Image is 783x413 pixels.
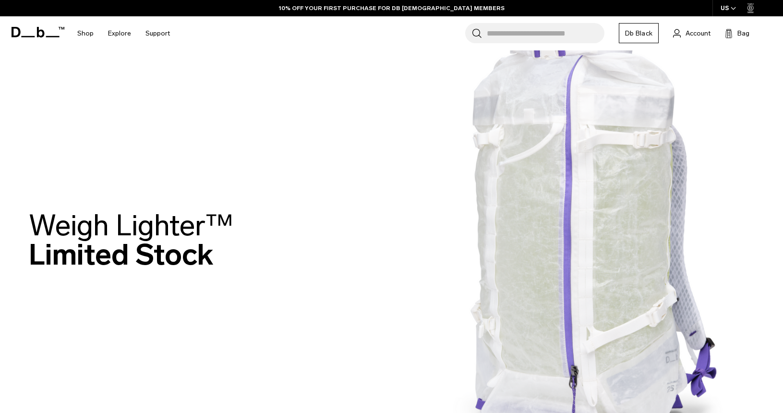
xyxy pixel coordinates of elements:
[673,27,711,39] a: Account
[686,28,711,38] span: Account
[77,16,94,50] a: Shop
[145,16,170,50] a: Support
[108,16,131,50] a: Explore
[29,208,233,243] span: Weigh Lighter™
[70,16,177,50] nav: Main Navigation
[279,4,505,12] a: 10% OFF YOUR FIRST PURCHASE FOR DB [DEMOGRAPHIC_DATA] MEMBERS
[737,28,749,38] span: Bag
[29,211,233,269] h2: Limited Stock
[725,27,749,39] button: Bag
[619,23,659,43] a: Db Black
